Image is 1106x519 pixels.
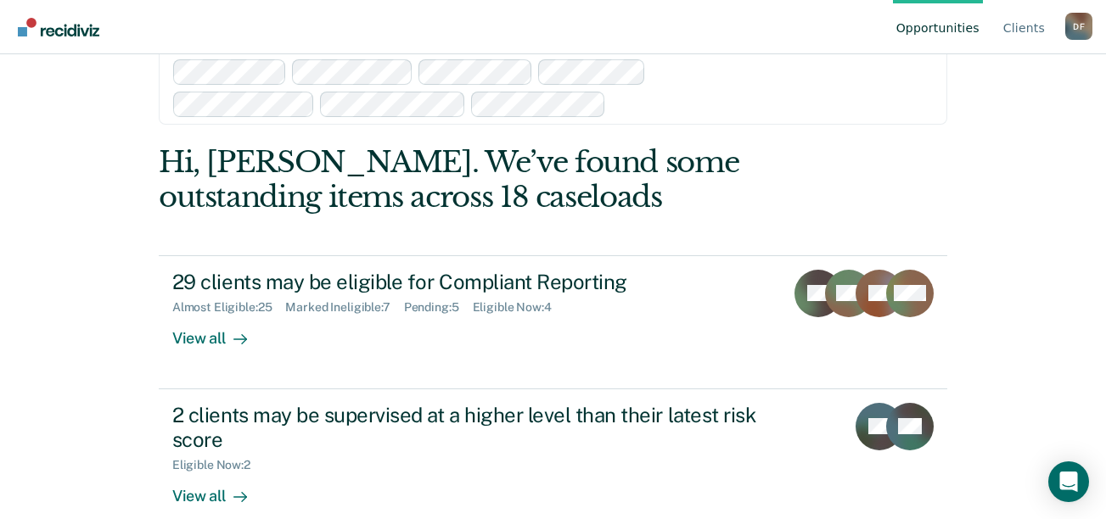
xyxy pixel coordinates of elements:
[404,300,473,315] div: Pending : 5
[285,300,403,315] div: Marked Ineligible : 7
[172,458,264,472] div: Eligible Now : 2
[473,300,565,315] div: Eligible Now : 4
[172,300,286,315] div: Almost Eligible : 25
[172,315,267,348] div: View all
[18,18,99,36] img: Recidiviz
[172,472,267,505] div: View all
[172,403,768,452] div: 2 clients may be supervised at a higher level than their latest risk score
[159,145,789,215] div: Hi, [PERSON_NAME]. We’ve found some outstanding items across 18 caseloads
[1065,13,1092,40] button: Profile dropdown button
[1048,461,1089,502] div: Open Intercom Messenger
[1065,13,1092,40] div: D F
[172,270,768,294] div: 29 clients may be eligible for Compliant Reporting
[159,255,947,389] a: 29 clients may be eligible for Compliant ReportingAlmost Eligible:25Marked Ineligible:7Pending:5E...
